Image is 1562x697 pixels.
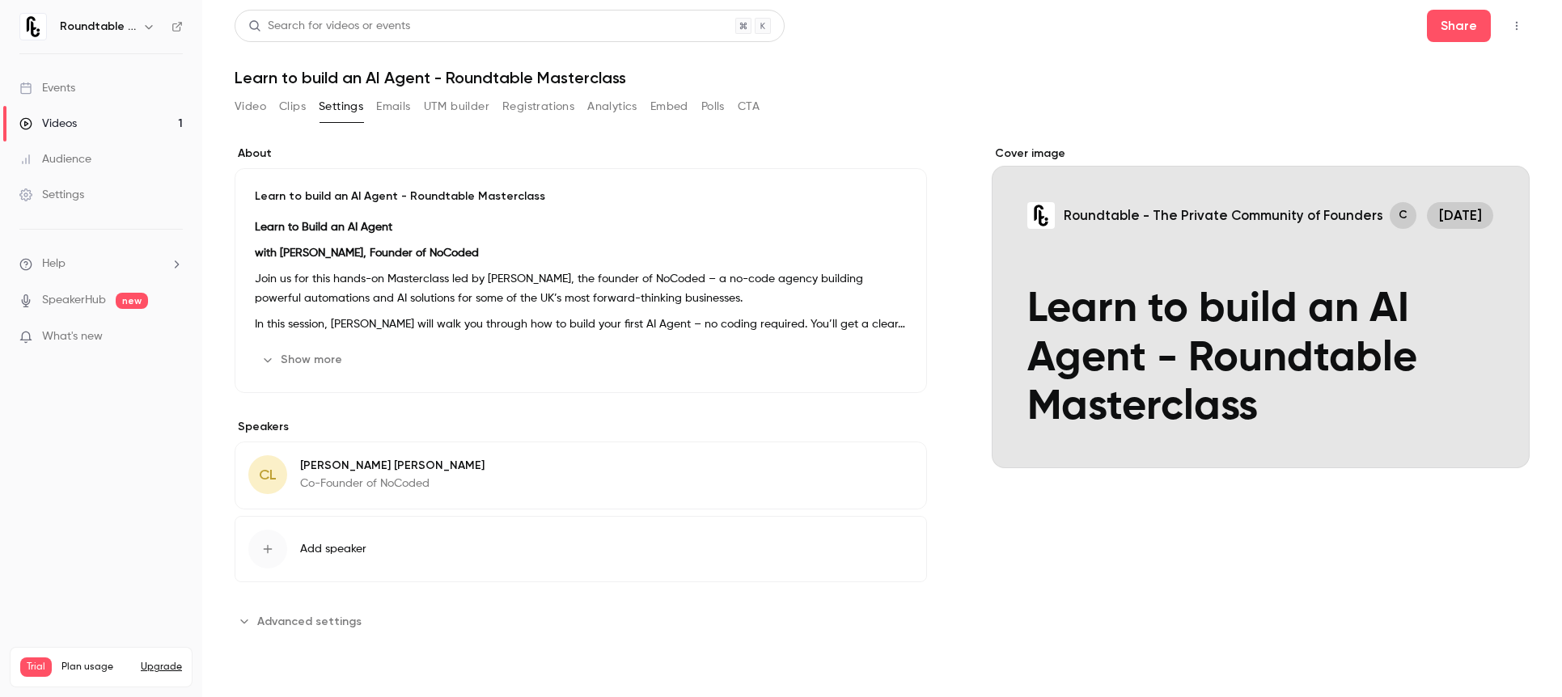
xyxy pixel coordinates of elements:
p: [PERSON_NAME] [PERSON_NAME] [300,458,485,474]
span: What's new [42,328,103,345]
button: Video [235,94,266,120]
span: new [116,293,148,309]
span: Help [42,256,66,272]
button: Top Bar Actions [1504,13,1530,39]
button: CTA [738,94,760,120]
label: Speakers [235,419,927,435]
span: Trial [20,657,52,677]
strong: Learn to Build an AI Agent [255,222,392,233]
button: Advanced settings [235,608,371,634]
h6: Roundtable - The Private Community of Founders [60,19,136,35]
div: Audience [19,151,91,167]
button: Polls [701,94,725,120]
span: Advanced settings [257,613,362,630]
button: Show more [255,347,352,373]
a: SpeakerHub [42,292,106,309]
li: help-dropdown-opener [19,256,183,272]
p: Join us for this hands-on Masterclass led by [PERSON_NAME], the founder of NoCoded – a no-code ag... [255,269,907,308]
button: Settings [319,94,363,120]
button: Clips [279,94,306,120]
div: Settings [19,187,84,203]
strong: with [PERSON_NAME], Founder of NoCoded [255,247,479,259]
span: CL [259,464,277,486]
span: Add speaker [300,541,366,557]
p: In this session, [PERSON_NAME] will walk you through how to build your first AI Agent – no coding... [255,315,907,334]
p: Co-Founder of NoCoded [300,475,485,492]
button: Add speaker [235,516,927,582]
div: CL[PERSON_NAME] [PERSON_NAME]Co-Founder of NoCoded [235,441,927,509]
button: UTM builder [424,94,489,120]
button: Emails [376,94,410,120]
div: Events [19,80,75,96]
section: Cover image [992,146,1530,468]
h1: Learn to build an AI Agent - Roundtable Masterclass [235,68,1530,87]
label: About [235,146,927,162]
img: Roundtable - The Private Community of Founders [20,14,46,40]
section: Advanced settings [235,608,927,634]
button: Upgrade [141,661,182,674]
button: Registrations [502,94,574,120]
button: Share [1427,10,1491,42]
div: Search for videos or events [248,18,410,35]
span: Plan usage [61,661,131,674]
p: Learn to build an AI Agent - Roundtable Masterclass [255,188,907,205]
button: Analytics [587,94,637,120]
label: Cover image [992,146,1530,162]
button: Embed [650,94,688,120]
div: Videos [19,116,77,132]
